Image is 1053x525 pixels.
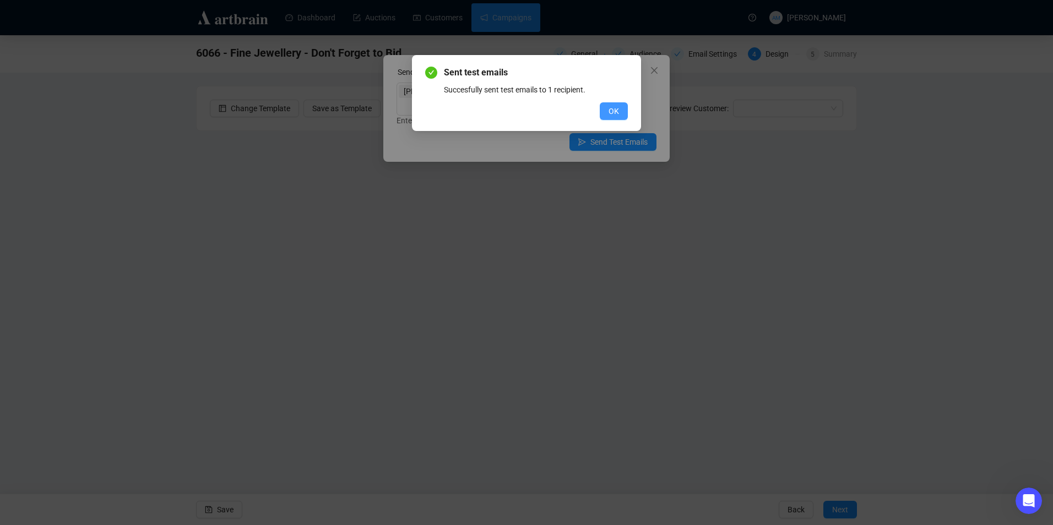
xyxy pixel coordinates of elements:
[600,102,628,120] button: OK
[425,67,437,79] span: check-circle
[444,66,628,79] span: Sent test emails
[444,84,628,96] div: Succesfully sent test emails to 1 recipient.
[609,105,619,117] span: OK
[1016,488,1042,514] iframe: Intercom live chat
